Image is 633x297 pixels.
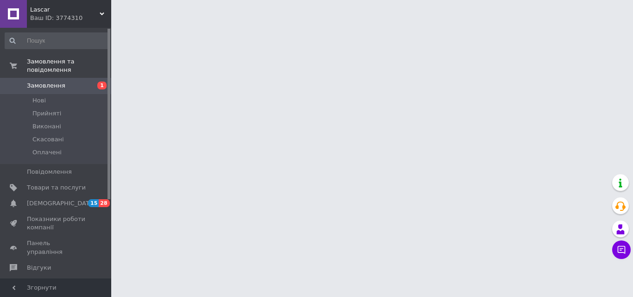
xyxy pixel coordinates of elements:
[32,148,62,157] span: Оплачені
[612,240,631,259] button: Чат з покупцем
[32,135,64,144] span: Скасовані
[27,215,86,232] span: Показники роботи компанії
[30,6,100,14] span: Lascar
[97,82,107,89] span: 1
[27,57,111,74] span: Замовлення та повідомлення
[5,32,109,49] input: Пошук
[32,96,46,105] span: Нові
[99,199,109,207] span: 28
[27,183,86,192] span: Товари та послуги
[32,109,61,118] span: Прийняті
[27,264,51,272] span: Відгуки
[88,199,99,207] span: 15
[27,239,86,256] span: Панель управління
[27,199,95,208] span: [DEMOGRAPHIC_DATA]
[27,82,65,90] span: Замовлення
[27,168,72,176] span: Повідомлення
[32,122,61,131] span: Виконані
[30,14,111,22] div: Ваш ID: 3774310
